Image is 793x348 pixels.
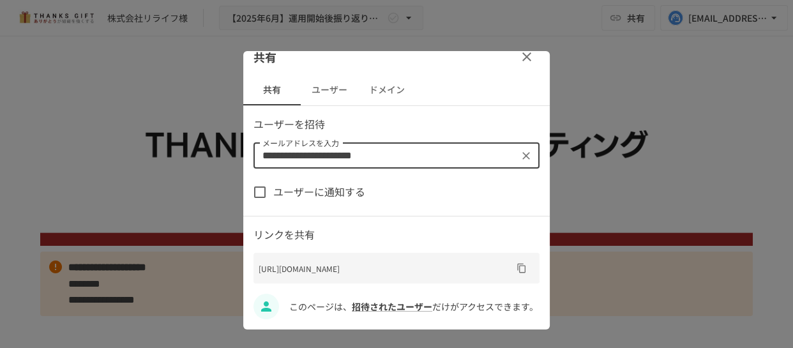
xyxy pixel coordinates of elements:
p: このページは、 だけがアクセスできます。 [289,299,540,314]
button: ユーザー [301,75,358,105]
label: メールアドレスを入力 [262,137,339,148]
p: ユーザーを招待 [253,116,540,133]
button: URLをコピー [511,258,532,278]
p: リンクを共有 [253,227,540,243]
button: ドメイン [358,75,416,105]
a: 招待されたユーザー [352,300,432,313]
button: クリア [517,147,535,165]
div: 共有 [243,39,550,75]
p: [URL][DOMAIN_NAME] [259,262,511,275]
span: ユーザーに通知する [273,184,365,200]
button: 共有 [243,75,301,105]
